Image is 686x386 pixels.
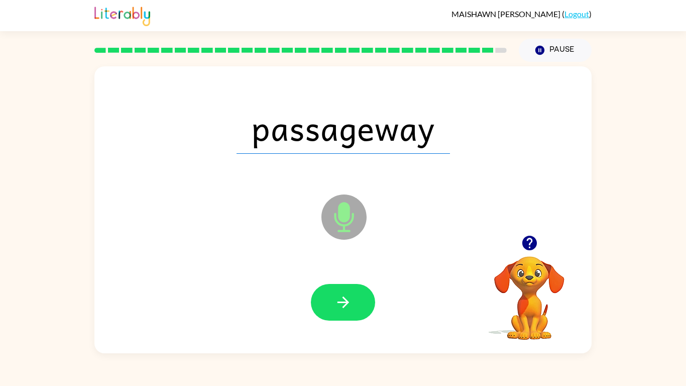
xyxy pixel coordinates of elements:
div: ( ) [451,9,592,19]
button: Pause [519,39,592,62]
img: Literably [94,4,150,26]
span: MAISHAWN [PERSON_NAME] [451,9,562,19]
span: passageway [237,102,450,154]
a: Logout [564,9,589,19]
video: Your browser must support playing .mp4 files to use Literably. Please try using another browser. [479,241,580,341]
